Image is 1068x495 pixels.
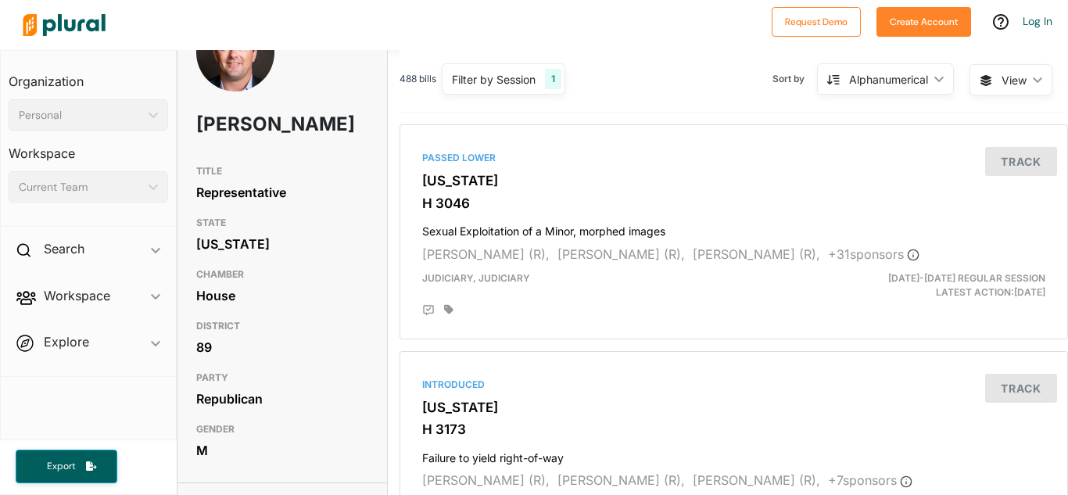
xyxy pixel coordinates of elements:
span: + 31 sponsor s [828,246,919,262]
button: Request Demo [772,7,861,37]
div: M [196,439,368,462]
span: [PERSON_NAME] (R), [422,472,550,488]
button: Export [16,450,117,483]
a: Create Account [876,13,971,29]
span: Judiciary, Judiciary [422,272,530,284]
div: Republican [196,387,368,411]
div: Add tags [444,304,453,315]
h3: H 3173 [422,421,1045,437]
h3: PARTY [196,368,368,387]
div: Alphanumerical [849,71,928,88]
a: Log In [1023,14,1052,28]
span: Export [36,460,86,473]
h4: Sexual Exploitation of a Minor, morphed images [422,217,1045,239]
h3: Organization [9,59,168,93]
div: House [196,284,368,307]
span: [PERSON_NAME] (R), [693,246,820,262]
div: Add Position Statement [422,304,435,317]
h1: [PERSON_NAME] [196,101,299,148]
h3: TITLE [196,162,368,181]
span: [PERSON_NAME] (R), [693,472,820,488]
div: Filter by Session [452,71,536,88]
div: [US_STATE] [196,232,368,256]
h3: CHAMBER [196,265,368,284]
h3: DISTRICT [196,317,368,335]
span: 488 bills [400,72,436,86]
div: Current Team [19,179,142,195]
span: View [1002,72,1027,88]
h2: Search [44,240,84,257]
span: [PERSON_NAME] (R), [422,246,550,262]
button: Track [985,374,1057,403]
h3: Workspace [9,131,168,165]
span: [DATE]-[DATE] Regular Session [888,272,1045,284]
span: [PERSON_NAME] (R), [557,246,685,262]
h4: Failure to yield right-of-way [422,444,1045,465]
span: Sort by [772,72,817,86]
div: Introduced [422,378,1045,392]
h3: [US_STATE] [422,173,1045,188]
div: Latest Action: [DATE] [841,271,1057,300]
button: Track [985,147,1057,176]
div: Representative [196,181,368,204]
div: 89 [196,335,368,359]
button: Create Account [876,7,971,37]
div: 1 [545,69,561,89]
h3: GENDER [196,420,368,439]
span: + 7 sponsor s [828,472,912,488]
img: Headshot of Micah Caskey [196,13,274,106]
div: Passed Lower [422,151,1045,165]
h3: [US_STATE] [422,400,1045,415]
span: [PERSON_NAME] (R), [557,472,685,488]
h3: H 3046 [422,195,1045,211]
a: Request Demo [772,13,861,29]
div: Personal [19,107,142,124]
h3: STATE [196,213,368,232]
